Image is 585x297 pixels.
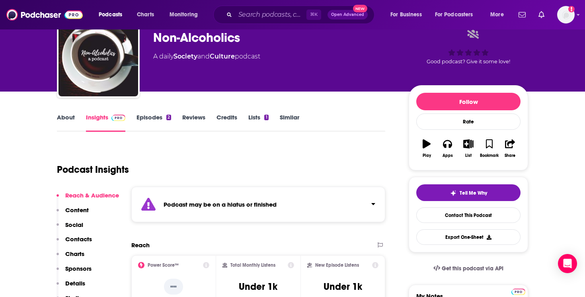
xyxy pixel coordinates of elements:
[315,262,359,268] h2: New Episode Listens
[148,262,179,268] h2: Power Score™
[328,10,368,20] button: Open AdvancedNew
[535,8,548,21] a: Show notifications dropdown
[505,153,515,158] div: Share
[210,53,235,60] a: Culture
[137,9,154,20] span: Charts
[111,115,125,121] img: Podchaser Pro
[450,190,456,196] img: tell me why sparkle
[427,59,510,64] span: Good podcast? Give it some love!
[416,229,521,245] button: Export One-Sheet
[65,279,85,287] p: Details
[197,53,210,60] span: and
[57,113,75,132] a: About
[416,134,437,163] button: Play
[174,53,197,60] a: Society
[99,9,122,20] span: Podcasts
[166,115,171,120] div: 2
[416,184,521,201] button: tell me why sparkleTell Me Why
[557,6,575,23] button: Show profile menu
[239,281,277,293] h3: Under 1k
[65,191,119,199] p: Reach & Audience
[86,113,125,132] a: InsightsPodchaser Pro
[435,9,473,20] span: For Podcasters
[65,235,92,243] p: Contacts
[57,164,129,176] h1: Podcast Insights
[230,262,275,268] h2: Total Monthly Listens
[557,6,575,23] img: User Profile
[153,52,260,61] div: A daily podcast
[248,113,268,132] a: Lists1
[558,254,577,273] div: Open Intercom Messenger
[136,113,171,132] a: Episodes2
[500,134,521,163] button: Share
[164,8,208,21] button: open menu
[6,7,83,22] img: Podchaser - Follow, Share and Rate Podcasts
[65,265,92,272] p: Sponsors
[437,134,458,163] button: Apps
[57,221,83,236] button: Social
[280,113,299,132] a: Similar
[221,6,382,24] div: Search podcasts, credits, & more...
[132,8,159,21] a: Charts
[511,287,525,295] a: Pro website
[264,115,268,120] div: 1
[427,259,510,278] a: Get this podcast via API
[324,281,362,293] h3: Under 1k
[458,134,479,163] button: List
[479,134,499,163] button: Bookmark
[557,6,575,23] span: Logged in as SolComms
[511,289,525,295] img: Podchaser Pro
[57,265,92,279] button: Sponsors
[568,6,575,12] svg: Add a profile image
[235,8,306,21] input: Search podcasts, credits, & more...
[131,241,150,249] h2: Reach
[65,250,84,258] p: Charts
[442,265,503,272] span: Get this podcast via API
[416,113,521,130] div: Rate
[164,201,277,208] strong: Podcast may be on a hiatus or finished
[170,9,198,20] span: Monitoring
[490,9,504,20] span: More
[65,221,83,229] p: Social
[57,206,89,221] button: Content
[423,153,431,158] div: Play
[416,207,521,223] a: Contact This Podcast
[465,153,472,158] div: List
[485,8,514,21] button: open menu
[416,93,521,110] button: Follow
[480,153,499,158] div: Bookmark
[409,22,528,72] div: Good podcast? Give it some love!
[93,8,133,21] button: open menu
[131,187,385,222] section: Click to expand status details
[57,235,92,250] button: Contacts
[443,153,453,158] div: Apps
[430,8,485,21] button: open menu
[385,8,432,21] button: open menu
[460,190,487,196] span: Tell Me Why
[331,13,364,17] span: Open Advanced
[182,113,205,132] a: Reviews
[65,206,89,214] p: Content
[58,17,138,96] img: Non-Alcoholics
[57,250,84,265] button: Charts
[216,113,237,132] a: Credits
[306,10,321,20] span: ⌘ K
[164,279,183,295] p: --
[515,8,529,21] a: Show notifications dropdown
[390,9,422,20] span: For Business
[57,191,119,206] button: Reach & Audience
[57,279,85,294] button: Details
[353,5,367,12] span: New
